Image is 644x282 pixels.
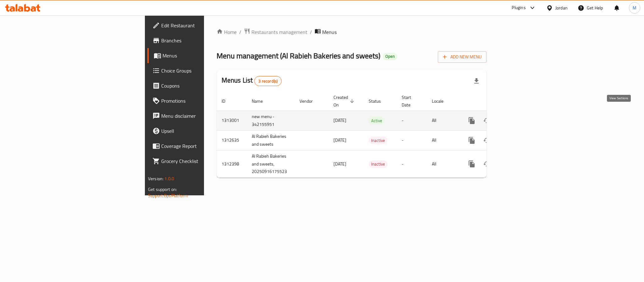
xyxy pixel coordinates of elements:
[147,138,252,154] a: Coverage Report
[464,156,479,171] button: more
[383,53,397,60] div: Open
[147,18,252,33] a: Edit Restaurant
[310,28,312,36] li: /
[161,157,247,165] span: Grocery Checklist
[397,150,427,178] td: -
[222,76,282,86] h2: Menus List
[161,67,247,74] span: Choice Groups
[333,160,346,168] span: [DATE]
[147,154,252,169] a: Grocery Checklist
[161,127,247,135] span: Upsell
[397,111,427,130] td: -
[164,175,174,183] span: 1.0.0
[148,192,188,200] a: Support.OpsPlatform
[479,133,494,148] button: Change Status
[255,78,281,84] span: 3 record(s)
[427,150,459,178] td: All
[397,130,427,150] td: -
[244,28,307,36] a: Restaurants management
[247,150,294,178] td: Al Rabieh Bakeries and sweets, 20250916175523
[162,52,247,59] span: Menus
[252,97,271,105] span: Name
[432,97,452,105] span: Locale
[161,112,247,120] span: Menu disclaimer
[251,28,307,36] span: Restaurants management
[247,111,294,130] td: new menu - 342155951
[369,117,385,124] span: Active
[464,133,479,148] button: more
[333,94,356,109] span: Created On
[147,123,252,138] a: Upsell
[217,28,487,36] nav: breadcrumb
[254,76,282,86] div: Total records count
[147,63,252,78] a: Choice Groups
[148,185,177,193] span: Get support on:
[217,49,380,63] span: Menu management ( Al Rabieh Bakeries and sweets )
[300,97,321,105] span: Vendor
[161,82,247,89] span: Coupons
[333,136,346,144] span: [DATE]
[427,130,459,150] td: All
[443,53,482,61] span: Add New Menu
[369,97,389,105] span: Status
[479,113,494,128] button: Change Status
[469,73,484,89] div: Export file
[147,108,252,123] a: Menu disclaimer
[147,78,252,93] a: Coupons
[247,130,294,150] td: Al Rabieh Bakeries and sweets
[333,116,346,124] span: [DATE]
[402,94,419,109] span: Start Date
[369,137,388,144] span: Inactive
[322,28,337,36] span: Menus
[161,142,247,150] span: Coverage Report
[512,4,526,12] div: Plugins
[161,22,247,29] span: Edit Restaurant
[369,160,388,168] span: Inactive
[217,92,530,178] table: enhanced table
[479,156,494,171] button: Change Status
[555,4,568,11] div: Jordan
[633,4,636,11] span: M
[147,48,252,63] a: Menus
[147,33,252,48] a: Branches
[161,37,247,44] span: Branches
[148,175,163,183] span: Version:
[383,54,397,59] span: Open
[427,111,459,130] td: All
[222,97,234,105] span: ID
[464,113,479,128] button: more
[438,51,487,63] button: Add New Menu
[161,97,247,105] span: Promotions
[147,93,252,108] a: Promotions
[459,92,530,111] th: Actions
